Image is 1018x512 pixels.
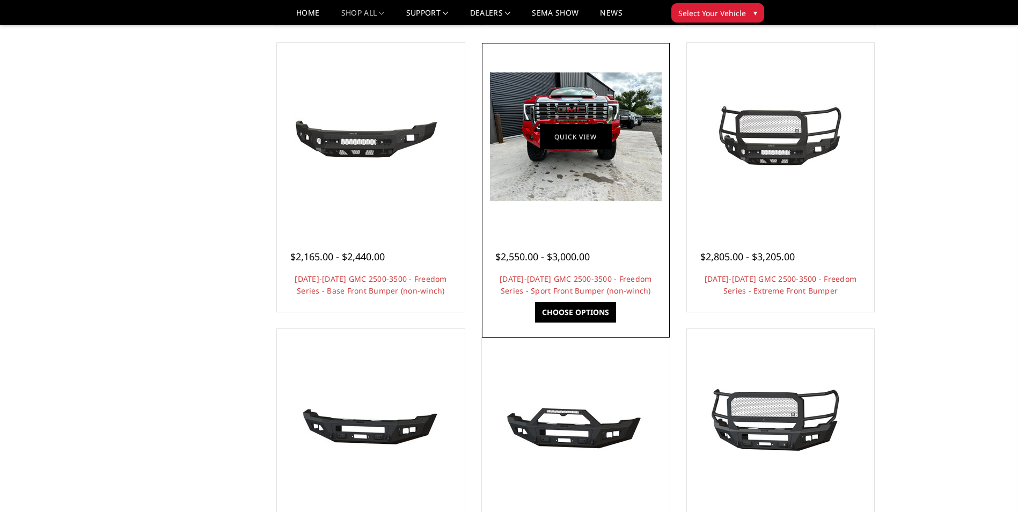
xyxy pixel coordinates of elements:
a: 2024-2025 GMC 2500-3500 - Freedom Series - Sport Front Bumper (non-winch) 2024-2025 GMC 2500-3500... [485,46,667,228]
a: Choose Options [535,302,616,323]
a: Dealers [470,9,511,25]
span: $2,550.00 - $3,000.00 [495,250,590,263]
span: ▾ [753,7,757,18]
a: 2024-2025 GMC 2500-3500 - Freedom Series - Extreme Front Bumper 2024-2025 GMC 2500-3500 - Freedom... [690,46,872,228]
a: Quick view [540,124,612,149]
a: SEMA Show [532,9,578,25]
a: [DATE]-[DATE] GMC 2500-3500 - Freedom Series - Base Front Bumper (non-winch) [295,274,446,296]
iframe: Chat Widget [964,460,1018,512]
a: Home [296,9,319,25]
a: [DATE]-[DATE] GMC 2500-3500 - Freedom Series - Extreme Front Bumper [705,274,856,296]
a: [DATE]-[DATE] GMC 2500-3500 - Freedom Series - Sport Front Bumper (non-winch) [500,274,651,296]
a: shop all [341,9,385,25]
span: $2,165.00 - $2,440.00 [290,250,385,263]
img: 2024-2025 GMC 2500-3500 - Freedom Series - Sport Front Bumper (non-winch) [490,72,662,201]
a: Support [406,9,449,25]
a: 2024-2025 GMC 2500-3500 - Freedom Series - Base Front Bumper (non-winch) 2024-2025 GMC 2500-3500 ... [280,46,462,228]
button: Select Your Vehicle [671,3,764,23]
span: $2,805.00 - $3,205.00 [700,250,795,263]
a: News [600,9,622,25]
span: Select Your Vehicle [678,8,746,19]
